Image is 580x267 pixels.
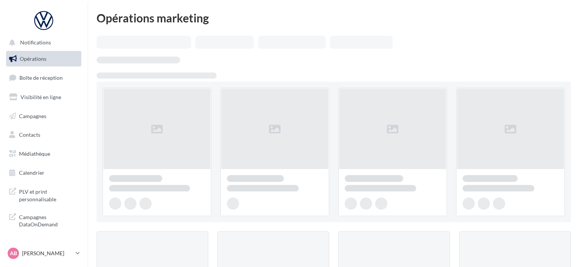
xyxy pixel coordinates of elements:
a: Opérations [5,51,83,67]
span: Médiathèque [19,150,50,157]
span: Campagnes [19,112,46,119]
a: Boîte de réception [5,70,83,86]
span: Opérations [20,55,46,62]
a: Calendrier [5,165,83,181]
span: Calendrier [19,169,44,176]
span: Campagnes DataOnDemand [19,212,78,228]
a: Médiathèque [5,146,83,162]
span: Boîte de réception [19,74,63,81]
p: [PERSON_NAME] [22,250,73,257]
span: Visibilité en ligne [21,94,61,100]
span: Notifications [20,39,51,46]
a: Contacts [5,127,83,143]
a: Visibilité en ligne [5,89,83,105]
span: PLV et print personnalisable [19,186,78,203]
a: Campagnes DataOnDemand [5,209,83,231]
a: PLV et print personnalisable [5,183,83,206]
div: Opérations marketing [97,12,571,24]
span: AB [10,250,17,257]
span: Contacts [19,131,40,138]
a: Campagnes [5,108,83,124]
a: AB [PERSON_NAME] [6,246,81,261]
